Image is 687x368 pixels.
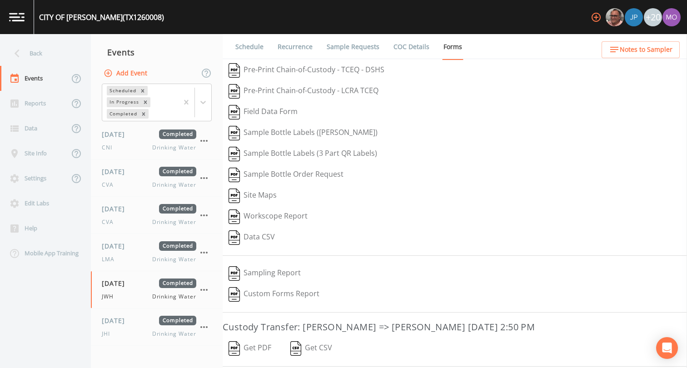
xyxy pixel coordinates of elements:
[223,164,349,185] button: Sample Bottle Order Request
[159,316,196,325] span: Completed
[229,189,240,203] img: svg%3e
[152,181,196,189] span: Drinking Water
[159,129,196,139] span: Completed
[152,255,196,264] span: Drinking Water
[223,320,687,334] h3: Custody Transfer: [PERSON_NAME] => [PERSON_NAME] [DATE] 2:50 PM
[152,293,196,301] span: Drinking Water
[325,34,381,60] a: Sample Requests
[102,144,118,152] span: CNI
[102,278,131,288] span: [DATE]
[159,278,196,288] span: Completed
[91,159,223,197] a: [DATE]CompletedCVADrinking Water
[620,44,672,55] span: Notes to Sampler
[625,8,643,26] img: 41241ef155101aa6d92a04480b0d0000
[91,197,223,234] a: [DATE]CompletedCVADrinking Water
[102,218,119,226] span: CVA
[290,341,302,356] img: svg%3e
[229,266,240,281] img: svg%3e
[102,330,115,338] span: JHI
[223,338,277,359] button: Get PDF
[223,60,390,81] button: Pre-Print Chain-of-Custody - TCEQ - DSHS
[229,168,240,182] img: svg%3e
[138,86,148,95] div: Remove Scheduled
[229,63,240,78] img: svg%3e
[223,144,383,164] button: Sample Bottle Labels (3 Part QR Labels)
[392,34,431,60] a: COC Details
[229,126,240,140] img: svg%3e
[223,263,307,284] button: Sampling Report
[606,8,624,26] img: e2d790fa78825a4bb76dcb6ab311d44c
[102,316,131,325] span: [DATE]
[107,86,138,95] div: Scheduled
[102,167,131,176] span: [DATE]
[602,41,680,58] button: Notes to Sampler
[229,147,240,161] img: svg%3e
[107,109,139,119] div: Completed
[159,241,196,251] span: Completed
[229,341,240,356] img: svg%3e
[223,123,383,144] button: Sample Bottle Labels ([PERSON_NAME])
[102,255,120,264] span: LMA
[229,105,240,119] img: svg%3e
[107,97,140,107] div: In Progress
[159,167,196,176] span: Completed
[229,287,240,302] img: svg%3e
[91,271,223,308] a: [DATE]CompletedJWHDrinking Water
[102,65,151,82] button: Add Event
[276,34,314,60] a: Recurrence
[223,206,314,227] button: Workscope Report
[139,109,149,119] div: Remove Completed
[102,241,131,251] span: [DATE]
[159,204,196,214] span: Completed
[223,102,304,123] button: Field Data Form
[605,8,624,26] div: Mike Franklin
[91,308,223,346] a: [DATE]CompletedJHIDrinking Water
[656,337,678,359] div: Open Intercom Messenger
[102,181,119,189] span: CVA
[234,34,265,60] a: Schedule
[91,41,223,64] div: Events
[644,8,662,26] div: +20
[624,8,643,26] div: Joshua gere Paul
[223,81,384,102] button: Pre-Print Chain-of-Custody - LCRA TCEQ
[223,185,283,206] button: Site Maps
[102,293,119,301] span: JWH
[442,34,463,60] a: Forms
[229,84,240,99] img: svg%3e
[152,330,196,338] span: Drinking Water
[39,12,164,23] div: CITY OF [PERSON_NAME] (TX1260008)
[229,209,240,224] img: svg%3e
[662,8,681,26] img: 4e251478aba98ce068fb7eae8f78b90c
[152,218,196,226] span: Drinking Water
[91,234,223,271] a: [DATE]CompletedLMADrinking Water
[102,129,131,139] span: [DATE]
[229,230,240,245] img: svg%3e
[223,227,281,248] button: Data CSV
[284,338,339,359] button: Get CSV
[9,13,25,21] img: logo
[91,122,223,159] a: [DATE]CompletedCNIDrinking Water
[102,204,131,214] span: [DATE]
[140,97,150,107] div: Remove In Progress
[223,284,325,305] button: Custom Forms Report
[152,144,196,152] span: Drinking Water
